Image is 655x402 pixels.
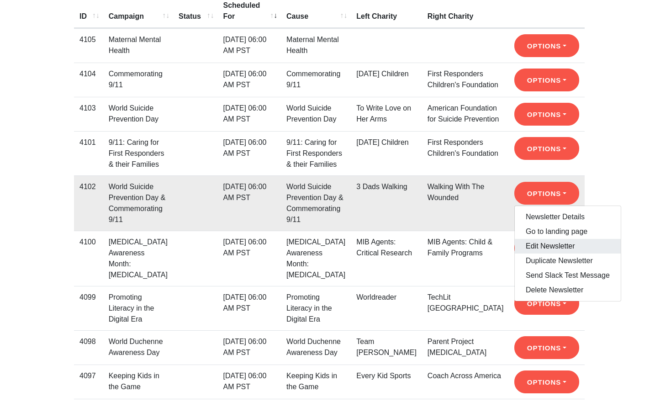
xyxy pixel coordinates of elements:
td: [DATE] 06:00 AM PST [217,286,281,330]
button: Options [514,69,579,91]
a: Send Slack Test Message [515,268,621,283]
td: 4101 [74,131,103,175]
a: First Responders Children's Foundation [428,138,498,157]
td: Promoting Literacy in the Digital Era [103,286,173,330]
td: 4097 [74,365,103,399]
td: World Suicide Prevention Day [103,97,173,131]
a: To Write Love on Her Arms [356,104,411,123]
td: World Suicide Prevention Day & Commemorating 9/11 [103,175,173,231]
td: 4100 [74,231,103,286]
td: [DATE] 06:00 AM PST [217,97,281,131]
a: Duplicate Newsletter [515,254,621,268]
td: [DATE] 06:00 AM PST [217,63,281,97]
td: Keeping Kids in the Game [103,365,173,399]
td: 9/11: Caring for First Responders & their Families [281,131,351,175]
button: Options [514,34,579,57]
td: Commemorating 9/11 [103,63,173,97]
div: Options [514,206,621,301]
td: [MEDICAL_DATA] Awareness Month: [MEDICAL_DATA] [103,231,173,286]
td: 4103 [74,97,103,131]
td: [MEDICAL_DATA] Awareness Month: [MEDICAL_DATA] [281,231,351,286]
a: American Foundation for Suicide Prevention [428,104,499,123]
td: 9/11: Caring for First Responders & their Families [103,131,173,175]
td: [DATE] 06:00 AM PST [217,365,281,399]
td: [DATE] 06:00 AM PST [217,231,281,286]
td: Maternal Mental Health [103,28,173,63]
td: 4104 [74,63,103,97]
a: Team [PERSON_NAME] [356,338,417,356]
td: [DATE] 06:00 AM PST [217,330,281,365]
a: Walking With The Wounded [428,183,484,201]
td: [DATE] 06:00 AM PST [217,28,281,63]
a: TechLit [GEOGRAPHIC_DATA] [428,293,504,312]
a: Worldreader [356,293,396,301]
a: Parent Project [MEDICAL_DATA] [428,338,486,356]
td: [DATE] 06:00 AM PST [217,175,281,231]
td: [DATE] 06:00 AM PST [217,131,281,175]
td: 4098 [74,330,103,365]
button: Options [514,370,579,393]
a: Delete Newsletter [515,283,621,297]
a: Every Kid Sports [356,372,411,380]
a: Go to landing page [515,224,621,239]
td: World Duchenne Awareness Day [103,330,173,365]
button: Options [514,336,579,359]
a: [DATE] Children [356,138,408,146]
td: 4102 [74,175,103,231]
a: MIB Agents: Child & Family Programs [428,238,492,257]
button: Options [514,182,579,205]
a: 3 Dads Walking [356,183,407,190]
a: Newsletter Details [515,210,621,224]
button: Options [514,292,579,315]
td: Keeping Kids in the Game [281,365,351,399]
td: 4099 [74,286,103,330]
td: Maternal Mental Health [281,28,351,63]
a: MIB Agents: Critical Research [356,238,412,257]
td: Commemorating 9/11 [281,63,351,97]
td: World Suicide Prevention Day [281,97,351,131]
a: Coach Across America [428,372,501,380]
td: Promoting Literacy in the Digital Era [281,286,351,330]
td: World Duchenne Awareness Day [281,330,351,365]
a: Edit Newsletter [515,239,621,254]
button: Options [514,103,579,126]
a: [DATE] Children [356,70,408,78]
button: Options [514,137,579,160]
a: First Responders Children's Foundation [428,70,498,89]
td: World Suicide Prevention Day & Commemorating 9/11 [281,175,351,231]
td: 4105 [74,28,103,63]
